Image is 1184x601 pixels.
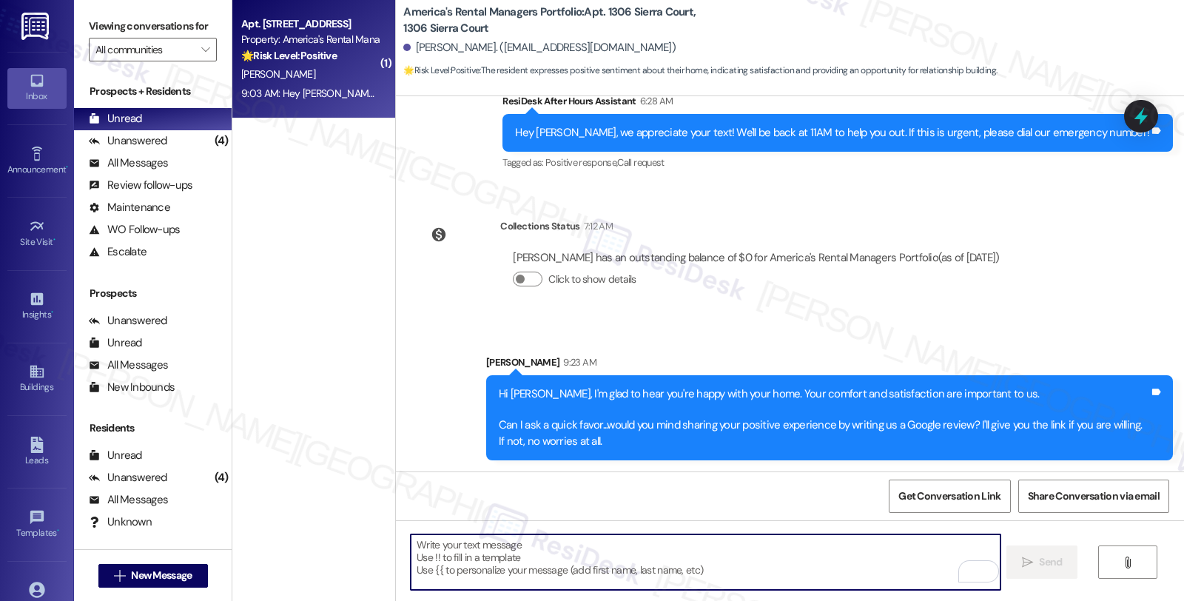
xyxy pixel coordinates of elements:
[1022,557,1033,568] i: 
[403,40,676,56] div: [PERSON_NAME]. ([EMAIL_ADDRESS][DOMAIN_NAME])
[7,286,67,326] a: Insights •
[617,156,664,169] span: Call request
[1028,488,1160,504] span: Share Conversation via email
[1122,557,1133,568] i: 
[500,218,579,234] div: Collections Status
[89,155,168,171] div: All Messages
[1018,480,1169,513] button: Share Conversation via email
[499,386,1149,450] div: Hi [PERSON_NAME], I'm glad to hear you're happy with your home. Your comfort and satisfaction are...
[74,84,232,99] div: Prospects + Residents
[241,67,315,81] span: [PERSON_NAME]
[241,32,378,47] div: Property: America's Rental Managers Portfolio
[89,357,168,373] div: All Messages
[211,130,232,152] div: (4)
[95,38,193,61] input: All communities
[403,63,997,78] span: : The resident expresses positive sentiment about their home, indicating satisfaction and providi...
[57,526,59,536] span: •
[403,4,699,36] b: America's Rental Managers Portfolio: Apt. 1306 Sierra Court, 1306 Sierra Court
[211,466,232,489] div: (4)
[74,286,232,301] div: Prospects
[1006,545,1078,579] button: Send
[241,87,867,100] div: 9:03 AM: Hey [PERSON_NAME], we appreciate your text! We'll be back at 11AM to help you out. If th...
[1039,554,1062,570] span: Send
[486,355,1173,375] div: [PERSON_NAME]
[74,420,232,436] div: Residents
[53,235,55,245] span: •
[89,15,217,38] label: Viewing conversations for
[7,214,67,254] a: Site Visit •
[89,178,192,193] div: Review follow-ups
[51,307,53,318] span: •
[411,534,1000,590] textarea: To enrich screen reader interactions, please activate Accessibility in Grammarly extension settings
[241,16,378,32] div: Apt. [STREET_ADDRESS]
[89,313,167,329] div: Unanswered
[89,514,152,530] div: Unknown
[89,448,142,463] div: Unread
[89,244,147,260] div: Escalate
[545,156,617,169] span: Positive response ,
[89,492,168,508] div: All Messages
[89,222,180,238] div: WO Follow-ups
[580,218,613,234] div: 7:12 AM
[889,480,1010,513] button: Get Conversation Link
[201,44,209,56] i: 
[513,250,999,266] div: [PERSON_NAME] has an outstanding balance of $0 for America's Rental Managers Portfolio (as of [DA...
[89,200,170,215] div: Maintenance
[98,564,208,588] button: New Message
[89,380,175,395] div: New Inbounds
[548,272,636,287] label: Click to show details
[7,432,67,472] a: Leads
[89,470,167,486] div: Unanswered
[7,359,67,399] a: Buildings
[89,335,142,351] div: Unread
[66,162,68,172] span: •
[7,68,67,108] a: Inbox
[636,93,673,109] div: 6:28 AM
[502,152,1173,173] div: Tagged as:
[114,570,125,582] i: 
[241,49,337,62] strong: 🌟 Risk Level: Positive
[89,111,142,127] div: Unread
[21,13,52,40] img: ResiDesk Logo
[515,125,1149,141] div: Hey [PERSON_NAME], we appreciate your text! We'll be back at 11AM to help you out. If this is urg...
[7,505,67,545] a: Templates •
[131,568,192,583] span: New Message
[898,488,1000,504] span: Get Conversation Link
[403,64,480,76] strong: 🌟 Risk Level: Positive
[89,133,167,149] div: Unanswered
[502,93,1173,114] div: ResiDesk After Hours Assistant
[559,355,596,370] div: 9:23 AM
